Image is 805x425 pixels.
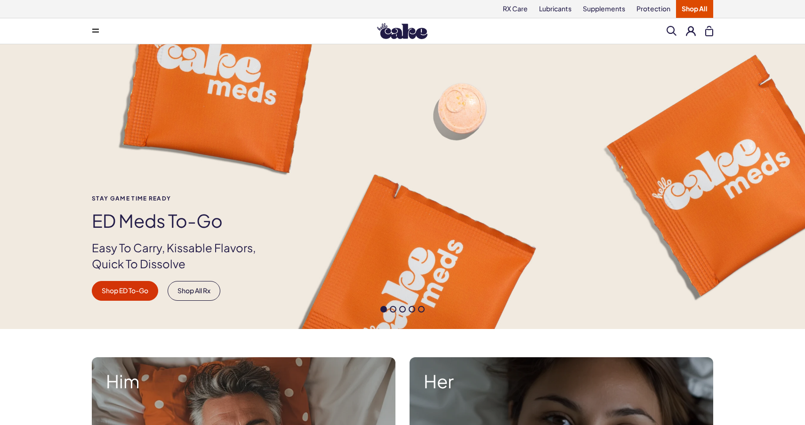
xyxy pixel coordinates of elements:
a: Shop All Rx [168,281,220,301]
p: Easy To Carry, Kissable Flavors, Quick To Dissolve [92,240,272,272]
h1: ED Meds to-go [92,211,272,231]
strong: Him [106,371,381,391]
strong: Her [424,371,699,391]
img: Hello Cake [377,23,427,39]
a: Shop ED To-Go [92,281,158,301]
span: Stay Game time ready [92,195,272,201]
